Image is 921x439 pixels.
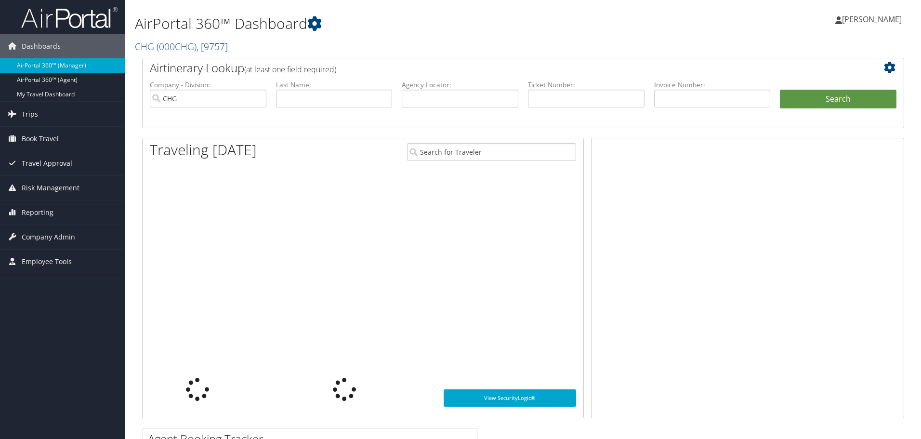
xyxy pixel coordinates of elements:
label: Last Name: [276,80,393,90]
a: [PERSON_NAME] [835,5,911,34]
h2: Airtinerary Lookup [150,60,833,76]
span: Company Admin [22,225,75,249]
span: ( 000CHG ) [157,40,197,53]
input: Search for Traveler [407,143,576,161]
span: Risk Management [22,176,79,200]
img: airportal-logo.png [21,6,118,29]
span: Book Travel [22,127,59,151]
span: (at least one field required) [244,64,336,75]
span: [PERSON_NAME] [842,14,902,25]
span: Trips [22,102,38,126]
label: Agency Locator: [402,80,518,90]
a: View SecurityLogic® [444,389,576,407]
a: CHG [135,40,228,53]
button: Search [780,90,896,109]
h1: Traveling [DATE] [150,140,257,160]
label: Invoice Number: [654,80,771,90]
span: , [ 9757 ] [197,40,228,53]
span: Employee Tools [22,250,72,274]
h1: AirPortal 360™ Dashboard [135,13,653,34]
label: Ticket Number: [528,80,645,90]
span: Reporting [22,200,53,225]
span: Travel Approval [22,151,72,175]
span: Dashboards [22,34,61,58]
label: Company - Division: [150,80,266,90]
